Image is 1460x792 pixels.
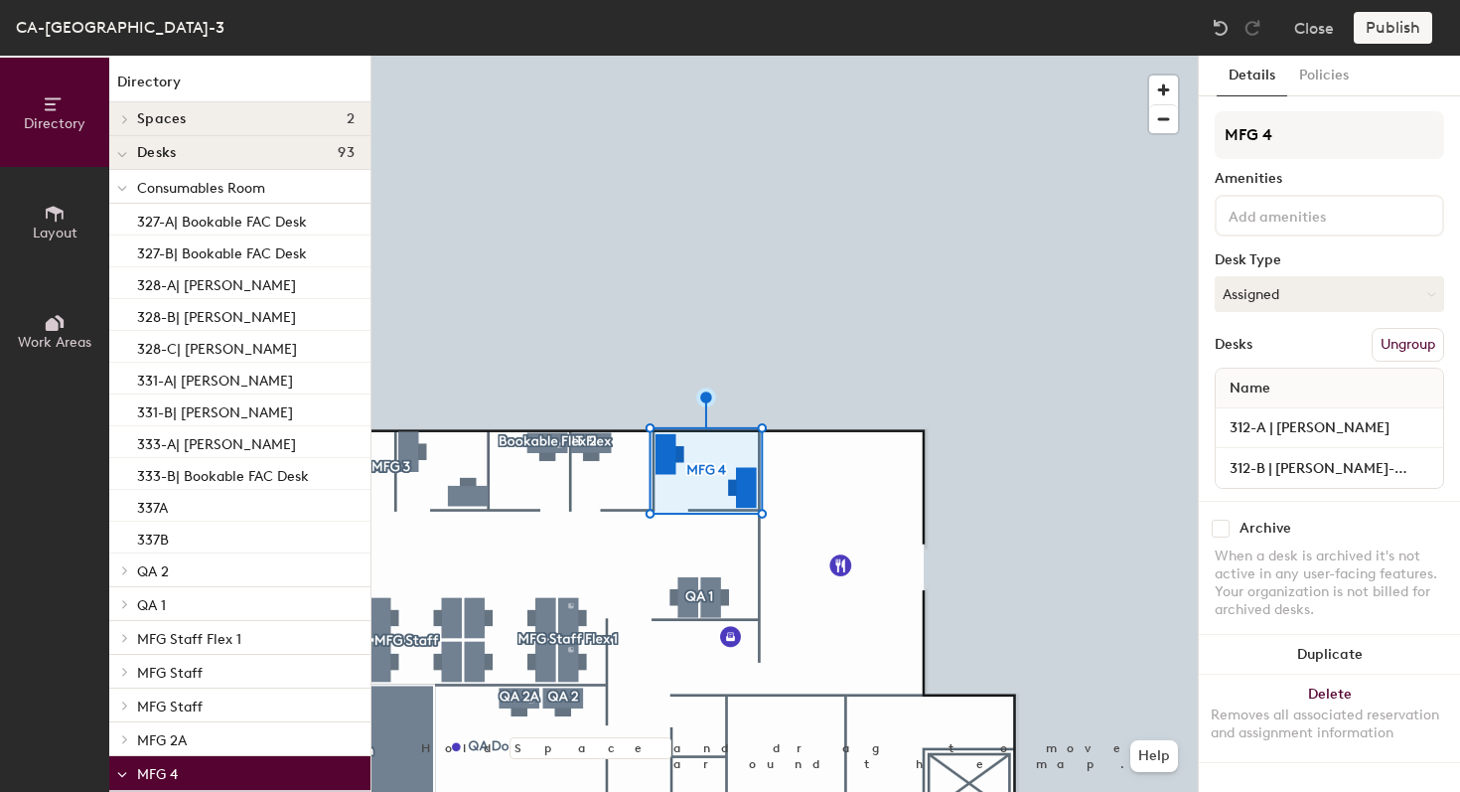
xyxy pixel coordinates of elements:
span: QA 1 [137,597,166,614]
span: MFG Staff [137,665,203,682]
button: DeleteRemoves all associated reservation and assignment information [1199,675,1460,762]
div: CA-[GEOGRAPHIC_DATA]-3 [16,15,224,40]
p: 328-A| [PERSON_NAME] [137,271,296,294]
button: Policies [1287,56,1361,96]
span: MFG 2A [137,732,187,749]
span: Layout [33,225,77,241]
span: Consumables Room [137,180,265,197]
img: Redo [1242,18,1262,38]
div: Removes all associated reservation and assignment information [1211,707,1448,742]
p: 337B [137,526,169,549]
span: Work Areas [18,334,91,351]
button: Assigned [1215,276,1444,312]
span: 2 [347,111,355,127]
span: MFG Staff Flex 1 [137,631,241,648]
span: MFG 4 [137,766,178,783]
button: Ungroup [1372,328,1444,362]
p: 333-B| Bookable FAC Desk [137,462,309,485]
p: 331-A| [PERSON_NAME] [137,367,293,390]
p: 328-C| [PERSON_NAME] [137,335,297,358]
button: Details [1217,56,1287,96]
p: 327-A| Bookable FAC Desk [137,208,307,231]
span: Directory [24,115,85,132]
input: Add amenities [1225,203,1403,227]
h1: Directory [109,72,370,102]
button: Help [1130,740,1178,772]
p: 327-B| Bookable FAC Desk [137,239,307,262]
span: Name [1220,371,1280,406]
input: Unnamed desk [1220,454,1439,482]
img: Undo [1211,18,1231,38]
div: Desk Type [1215,252,1444,268]
button: Duplicate [1199,635,1460,675]
input: Unnamed desk [1220,414,1439,442]
div: Amenities [1215,171,1444,187]
span: Spaces [137,111,187,127]
div: Desks [1215,337,1252,353]
p: 331-B| [PERSON_NAME] [137,398,293,421]
div: When a desk is archived it's not active in any user-facing features. Your organization is not bil... [1215,548,1444,619]
span: QA 2 [137,563,169,580]
span: 93 [338,145,355,161]
p: 337A [137,494,168,517]
div: Archive [1240,521,1291,537]
span: Desks [137,145,176,161]
p: 333-A| [PERSON_NAME] [137,430,296,453]
button: Close [1294,12,1334,44]
p: 328-B| [PERSON_NAME] [137,303,296,326]
span: MFG Staff [137,699,203,715]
